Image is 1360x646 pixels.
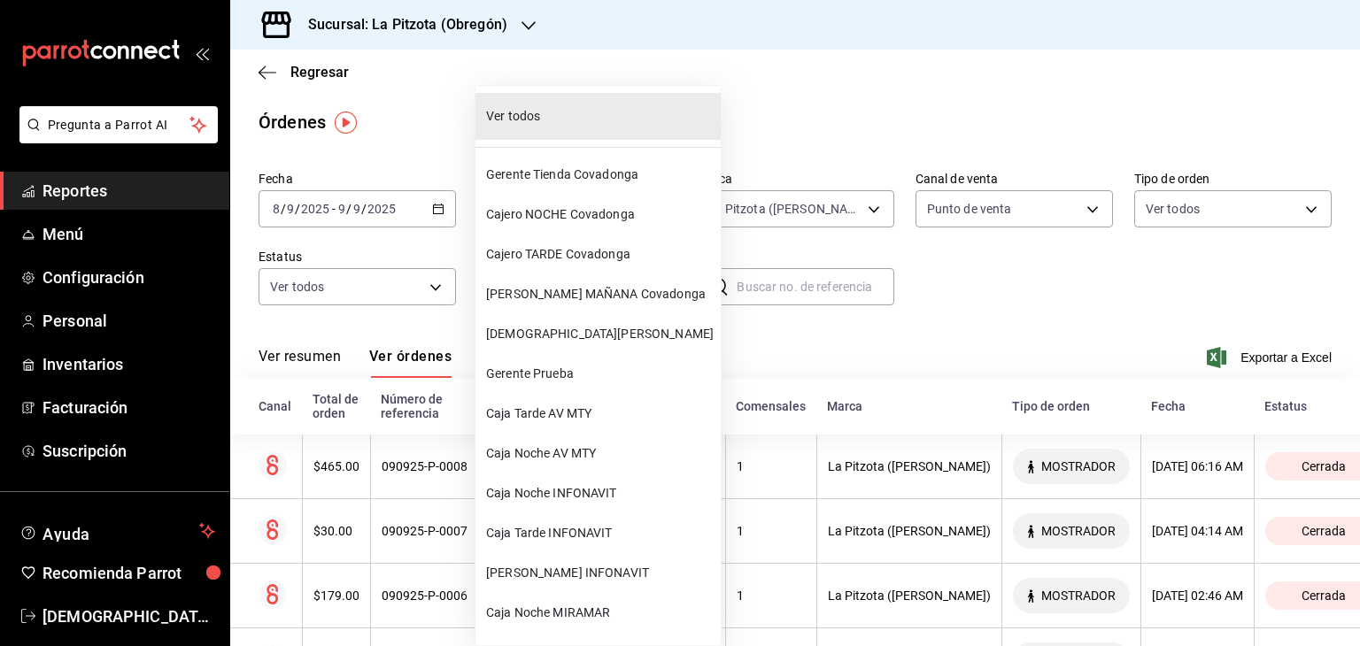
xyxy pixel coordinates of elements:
span: Ver todos [486,107,714,126]
span: Gerente Tienda Covadonga [486,165,714,184]
span: Caja Noche AV MTY [486,444,714,463]
span: [PERSON_NAME] MAÑANA Covadonga [486,285,714,304]
span: [PERSON_NAME] INFONAVIT [486,564,714,582]
img: Tooltip marker [335,112,357,134]
span: Caja Noche MIRAMAR [486,604,714,622]
span: Gerente Prueba [486,365,714,383]
span: Cajero TARDE Covadonga [486,245,714,264]
span: Caja Noche INFONAVIT [486,484,714,503]
span: Caja Tarde INFONAVIT [486,524,714,542]
span: Caja Tarde AV MTY [486,404,714,423]
span: [DEMOGRAPHIC_DATA][PERSON_NAME] [486,325,714,343]
span: Cajero NOCHE Covadonga [486,205,714,224]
